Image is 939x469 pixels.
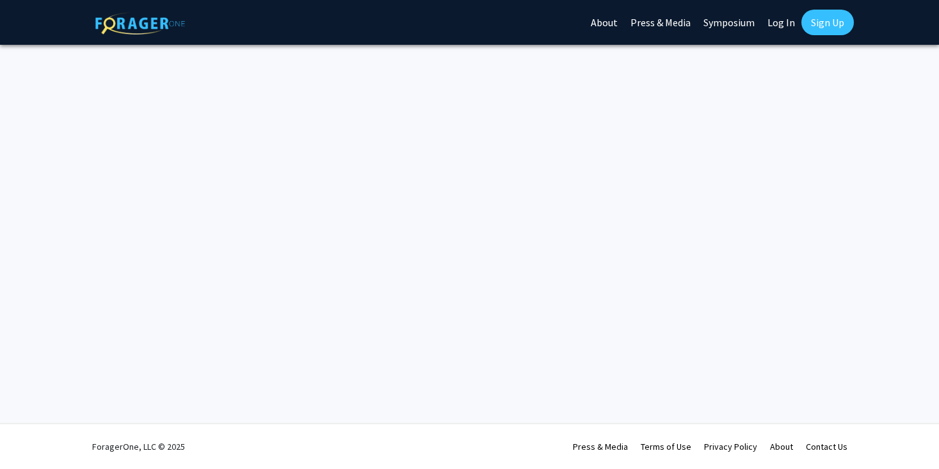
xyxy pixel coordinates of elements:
a: Terms of Use [641,441,691,452]
a: Privacy Policy [704,441,757,452]
a: About [770,441,793,452]
div: ForagerOne, LLC © 2025 [92,424,185,469]
a: Contact Us [806,441,847,452]
a: Sign Up [801,10,854,35]
a: Press & Media [573,441,628,452]
img: ForagerOne Logo [95,12,185,35]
